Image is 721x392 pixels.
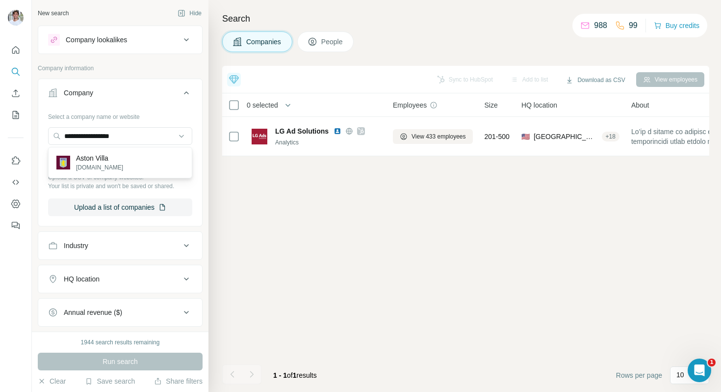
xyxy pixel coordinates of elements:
[616,370,662,380] span: Rows per page
[8,10,24,26] img: Avatar
[631,100,649,110] span: About
[708,359,716,366] span: 1
[393,100,427,110] span: Employees
[38,267,202,291] button: HQ location
[48,198,192,216] button: Upload a list of companies
[64,241,88,251] div: Industry
[8,173,24,191] button: Use Surfe API
[64,274,100,284] div: HQ location
[247,100,278,110] span: 0 selected
[76,153,123,163] p: Aston Villa
[273,371,287,379] span: 1 - 1
[38,28,202,52] button: Company lookalikes
[334,127,341,135] img: LinkedIn logo
[85,376,135,386] button: Save search
[287,371,293,379] span: of
[8,63,24,81] button: Search
[64,88,93,98] div: Company
[171,6,208,21] button: Hide
[275,138,381,147] div: Analytics
[38,81,202,109] button: Company
[521,132,530,141] span: 🇺🇸
[8,195,24,213] button: Dashboard
[412,132,466,141] span: View 433 employees
[56,156,70,169] img: Aston Villa
[273,371,317,379] span: results
[485,132,510,141] span: 201-500
[293,371,297,379] span: 1
[38,64,203,73] p: Company information
[81,338,160,347] div: 1944 search results remaining
[64,308,122,317] div: Annual revenue ($)
[76,163,123,172] p: [DOMAIN_NAME]
[38,9,69,18] div: New search
[602,132,619,141] div: + 18
[321,37,344,47] span: People
[485,100,498,110] span: Size
[66,35,127,45] div: Company lookalikes
[275,126,329,136] span: LG Ad Solutions
[38,376,66,386] button: Clear
[252,129,267,144] img: Logo of LG Ad Solutions
[676,370,684,380] p: 10
[688,359,711,382] iframe: Intercom live chat
[38,234,202,257] button: Industry
[594,20,607,31] p: 988
[48,182,192,191] p: Your list is private and won't be saved or shared.
[38,301,202,324] button: Annual revenue ($)
[154,376,203,386] button: Share filters
[222,12,709,26] h4: Search
[393,129,473,144] button: View 433 employees
[8,106,24,124] button: My lists
[246,37,282,47] span: Companies
[48,109,192,121] div: Select a company name or website
[8,41,24,59] button: Quick start
[8,217,24,234] button: Feedback
[521,100,557,110] span: HQ location
[654,19,699,32] button: Buy credits
[629,20,638,31] p: 99
[8,152,24,169] button: Use Surfe on LinkedIn
[534,132,598,141] span: [GEOGRAPHIC_DATA], [US_STATE]
[8,84,24,102] button: Enrich CSV
[559,73,632,87] button: Download as CSV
